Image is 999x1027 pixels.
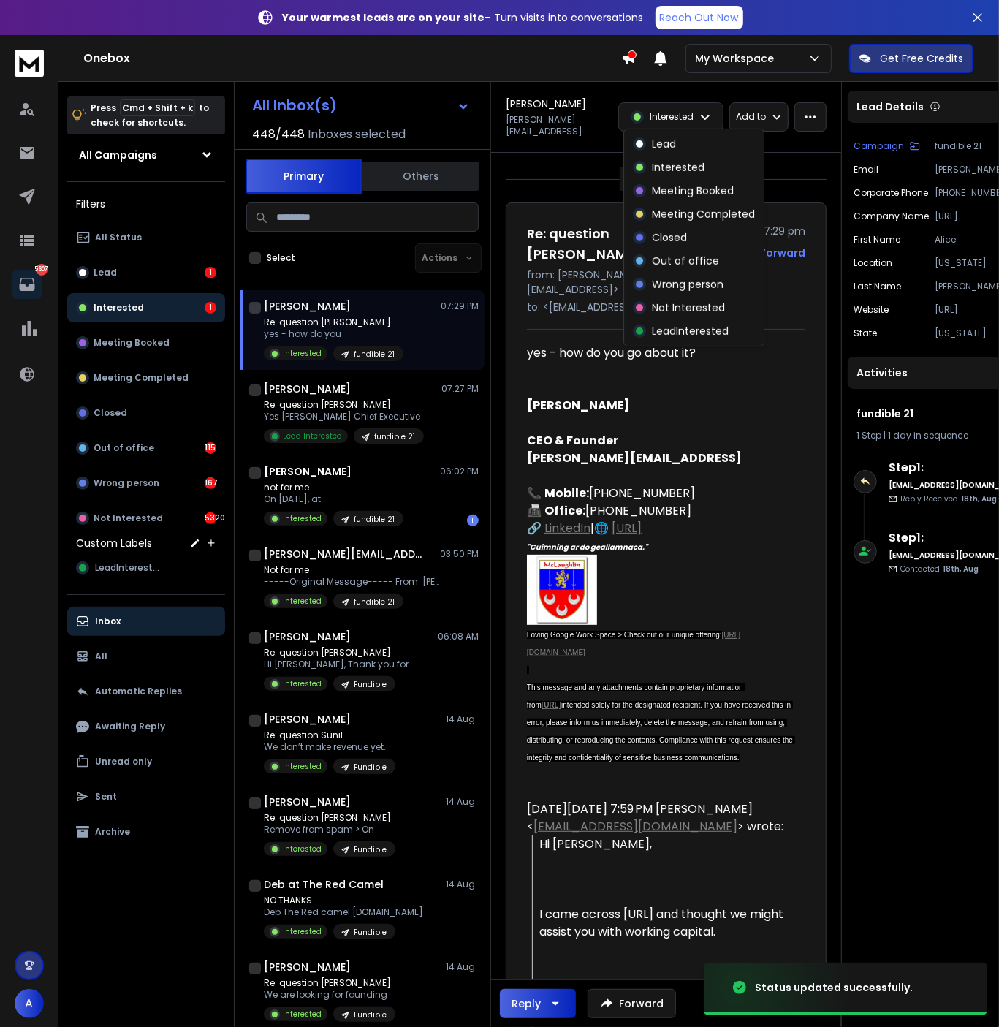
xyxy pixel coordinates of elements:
p: fundible 21 [354,596,395,607]
p: Not Interested [652,300,725,315]
p: Lead [94,267,117,278]
p: 03:50 PM [440,548,479,560]
p: My Workspace [695,51,780,66]
p: Closed [652,230,687,245]
p: fundible 21 [354,349,395,360]
img: logo [15,50,44,77]
p: Not Interested [94,512,163,524]
span: 1 Step [856,429,881,442]
p: 06:08 AM [438,631,479,643]
p: 14 Aug [446,961,479,973]
p: We don’t make revenue yet. [264,741,395,753]
span: 1 day in sequence [888,429,968,442]
i: "Cuimning ar do geallamnaca." [527,542,647,553]
p: Interested [283,513,322,524]
p: Deb The Red camel [DOMAIN_NAME] [264,906,423,918]
div: 1 [205,302,216,314]
p: Meeting Booked [94,337,170,349]
p: -----Original Message----- From: [PERSON_NAME] [264,576,439,588]
p: Fundible [354,679,387,690]
strong: Mobile: [544,485,589,501]
span: 448 / 448 [252,126,305,143]
h1: [PERSON_NAME] [264,960,351,974]
p: Closed [94,407,127,419]
p: Out of office [94,442,154,454]
p: Fundible [354,844,387,855]
p: Last Name [854,281,901,292]
a: [URL] [542,701,561,709]
p: Company Name [854,211,929,222]
p: fundible 21 [374,431,415,442]
p: website [854,304,889,316]
p: 07:27 PM [441,383,479,395]
a: [URL] [612,520,642,537]
p: Re: question [PERSON_NAME] [264,647,409,659]
h1: Re: question [PERSON_NAME] [527,224,706,265]
button: Others [362,160,479,192]
p: Lead Interested [283,431,342,442]
p: Reach Out Now [660,10,739,25]
p: from: [PERSON_NAME] <[PERSON_NAME][EMAIL_ADDRESS]> [527,268,805,297]
p: [PERSON_NAME][EMAIL_ADDRESS] [506,114,609,137]
p: Yes [PERSON_NAME] Chief Executive [264,411,424,422]
img: tumblr_n08bjofRiu1qzwplqo1_500.jpg [527,555,597,625]
p: Reply Received [900,493,997,504]
div: 5320 [205,512,216,524]
h1: [PERSON_NAME] [264,299,351,314]
h1: [PERSON_NAME] [264,382,351,396]
h1: [PERSON_NAME] [264,464,352,479]
label: Select [267,252,295,264]
h3: Custom Labels [76,536,152,550]
p: Out of office [652,254,719,268]
p: Remove from spam > On [264,824,395,835]
h3: Inboxes selected [308,126,406,143]
div: Forward [760,246,805,260]
p: location [854,257,892,269]
strong: Your warmest leads are on your site [283,10,485,25]
p: Contacted [900,564,979,575]
p: fundible 21 [354,514,395,525]
p: Interested [283,596,322,607]
span: LeadInterested [95,562,164,574]
p: to: <[EMAIL_ADDRESS][DOMAIN_NAME]> [527,300,805,314]
p: not for me [264,482,403,493]
div: 1 [467,515,479,526]
button: Primary [246,159,362,194]
div: 📞 📠 🔗 🌐 [527,485,794,537]
h1: All Campaigns [79,148,157,162]
p: Re: question [PERSON_NAME] [264,399,424,411]
p: 06:02 PM [440,466,479,477]
p: Re: question [PERSON_NAME] [264,317,403,328]
button: Forward [588,989,676,1018]
h1: All Inbox(s) [252,98,337,113]
p: Archive [95,826,130,838]
p: Sent [95,791,117,803]
p: Re: question [PERSON_NAME] [264,812,395,824]
p: Add to [736,111,766,123]
h1: [PERSON_NAME] [264,795,351,809]
p: Interested [283,678,322,689]
p: Press to check for shortcuts. [91,101,209,130]
h1: [PERSON_NAME][EMAIL_ADDRESS][DOMAIN_NAME] [264,547,425,561]
p: Meeting Booked [652,183,734,198]
span: This message and any attachments contain proprietary information from [527,683,745,709]
span: Loving Google Work Space > Check out our unique offering: [527,631,722,639]
p: Fundible [354,927,387,938]
h1: [PERSON_NAME] [506,96,586,111]
strong: Office: [544,502,585,519]
p: NO THANKS [264,895,423,906]
p: Re: question Sunil [264,729,395,741]
p: Interested [283,348,322,359]
h1: [PERSON_NAME] [264,712,351,727]
p: Automatic Replies [95,686,182,697]
p: Lead Details [856,99,924,114]
h1: [PERSON_NAME] [264,629,351,644]
p: First Name [854,234,900,246]
p: Unread only [95,756,152,768]
p: On [DATE], at [264,493,403,505]
p: 14 Aug [446,879,479,890]
p: Get Free Credits [880,51,963,66]
p: Interested [652,160,704,175]
p: All [95,651,107,662]
p: Interested [650,111,694,123]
